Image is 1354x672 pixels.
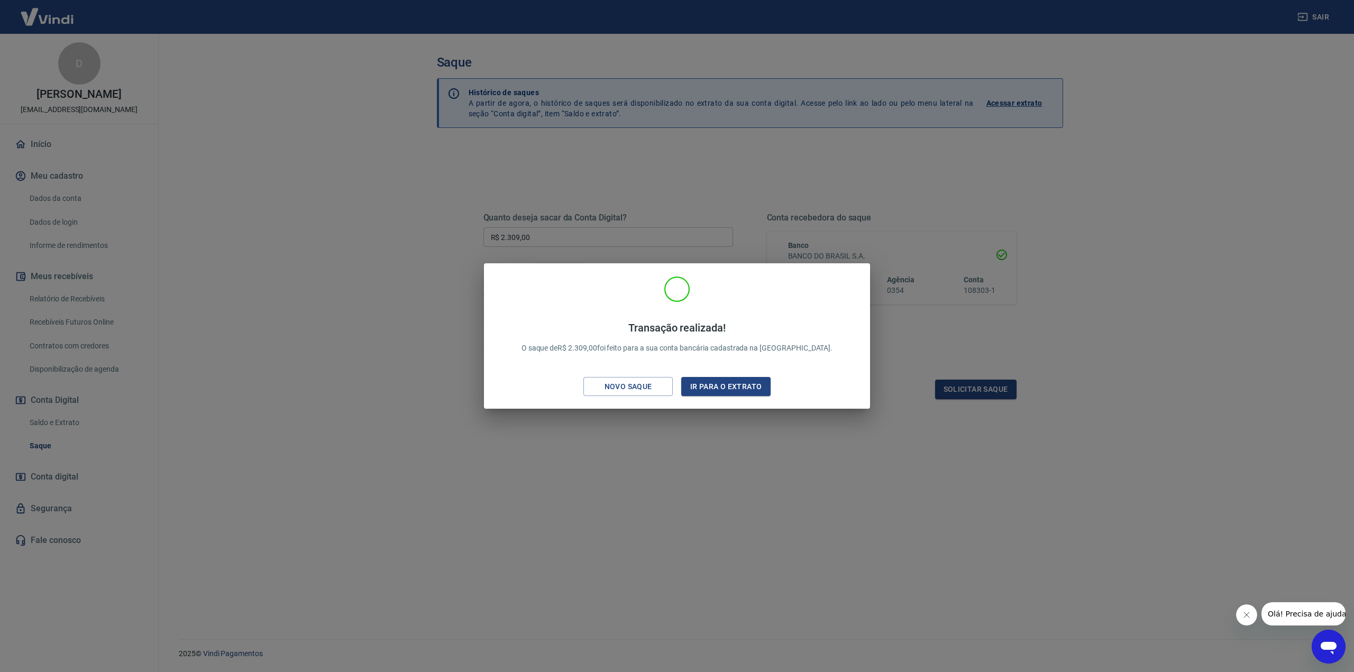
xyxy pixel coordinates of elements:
button: Ir para o extrato [681,377,771,397]
iframe: Botão para abrir a janela de mensagens [1312,630,1346,664]
button: Novo saque [583,377,673,397]
h4: Transação realizada! [522,321,833,334]
iframe: Fechar mensagem [1236,604,1257,625]
span: Olá! Precisa de ajuda? [6,7,89,16]
iframe: Mensagem da empresa [1261,602,1346,625]
div: Novo saque [592,380,665,393]
p: O saque de R$ 2.309,00 foi feito para a sua conta bancária cadastrada na [GEOGRAPHIC_DATA]. [522,321,833,354]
